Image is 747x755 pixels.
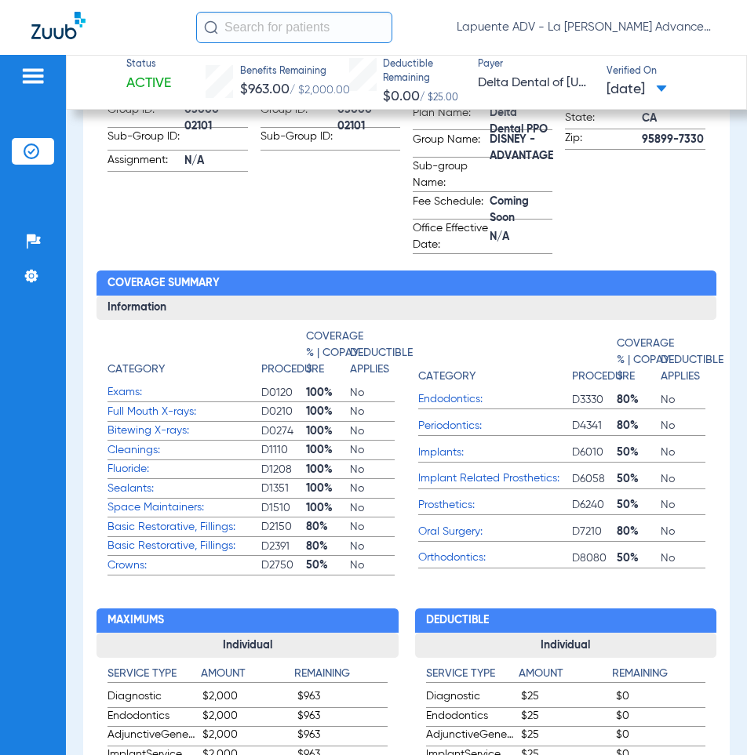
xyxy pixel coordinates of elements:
span: D0274 [261,423,306,439]
span: 80% [617,524,661,539]
span: Coming Soon [490,202,552,219]
span: No [661,471,705,487]
app-breakdown-title: Procedure [261,328,306,383]
span: D2391 [261,539,306,554]
span: N/A [184,153,247,169]
span: $963 [297,688,387,707]
span: Deductible Remaining [383,58,464,85]
span: Oral Surgery: [418,524,572,540]
span: D4341 [572,418,617,434]
h4: Procedure [572,368,635,385]
span: $0.00 [383,89,420,103]
h2: Coverage Summary [97,270,716,296]
span: Sub-group Name: [413,158,490,191]
span: Implant Related Prosthetics: [418,470,572,487]
span: No [350,481,395,496]
span: No [350,423,395,439]
span: No [661,497,705,513]
span: Benefits Remaining [240,65,350,79]
app-breakdown-title: Remaining [294,666,388,688]
app-breakdown-title: Service Type [107,666,201,688]
span: Zip: [565,130,642,149]
app-breakdown-title: Procedure [572,328,617,390]
span: No [661,550,705,566]
app-breakdown-title: Category [418,328,572,390]
span: Endodontics [107,708,197,727]
span: $25 [521,727,610,746]
span: 100% [306,385,351,401]
span: Prosthetics: [418,497,572,514]
span: Group ID: [261,102,337,127]
span: $2,000 [202,688,292,707]
span: Orthodontics: [418,550,572,566]
app-breakdown-title: Coverage % | Copay $ [617,328,661,390]
h3: Individual [97,633,398,658]
span: Status [126,58,171,72]
span: 100% [306,442,351,458]
span: 50% [617,445,661,460]
app-breakdown-title: Amount [201,666,294,688]
span: 50% [617,471,661,487]
span: Diagnostic [426,688,516,707]
app-breakdown-title: Category [107,328,261,383]
span: D7210 [572,524,617,539]
span: $25 [521,688,610,707]
h4: Category [418,368,476,385]
span: 80% [617,392,661,408]
img: Search Icon [204,20,218,34]
span: Space Maintainers: [107,499,261,516]
span: $963.00 [240,82,290,96]
span: Basic Restorative, Fillings: [107,519,261,535]
span: No [661,524,705,539]
span: No [350,404,395,419]
span: Exams: [107,384,261,401]
span: D1351 [261,481,306,496]
span: No [661,445,705,460]
span: Active [126,74,171,93]
app-breakdown-title: Deductible Applies [350,328,395,383]
span: Office Effective Date: [413,220,490,253]
span: Periodontics: [418,418,572,434]
span: Full Mouth X-rays: [107,404,261,420]
app-breakdown-title: Amount [519,666,612,688]
h4: Coverage % | Copay $ [617,336,674,385]
span: Sub-Group ID: [261,129,337,150]
span: D6010 [572,445,617,460]
span: 95899-7330 [642,132,705,148]
app-breakdown-title: Service Type [426,666,519,688]
h3: Information [97,296,716,321]
h4: Service Type [107,666,201,683]
span: Delta Dental PPO [490,113,552,129]
span: No [661,418,705,434]
span: N/A [490,229,552,245]
span: DISNEY - ADVANTAGE [490,140,553,157]
span: No [661,392,705,408]
span: Fee Schedule: [413,194,490,219]
span: Crowns: [107,557,261,574]
h2: Deductible [415,608,716,633]
img: Zuub Logo [31,12,86,39]
span: No [350,539,395,554]
span: $0 [616,708,705,727]
iframe: Chat Widget [669,680,747,755]
span: $963 [297,708,387,727]
span: Group Name: [413,132,490,157]
app-breakdown-title: Deductible Applies [661,328,705,390]
span: 50% [617,497,661,513]
span: / $25.00 [420,93,458,103]
span: Plan Name: [413,105,490,130]
span: D1110 [261,442,306,458]
span: Group ID: [107,102,184,127]
span: D0210 [261,404,306,419]
span: D1208 [261,462,306,477]
span: Payer [478,58,593,72]
h4: Remaining [294,666,388,683]
h4: Service Type [426,666,519,683]
span: D3330 [572,392,617,408]
input: Search for patients [196,12,392,43]
span: 80% [617,418,661,434]
span: Cleanings: [107,442,261,459]
span: D6058 [572,471,617,487]
span: Delta Dental of [US_STATE] [478,74,593,93]
span: AdjunctiveGeneralServices [107,727,197,746]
